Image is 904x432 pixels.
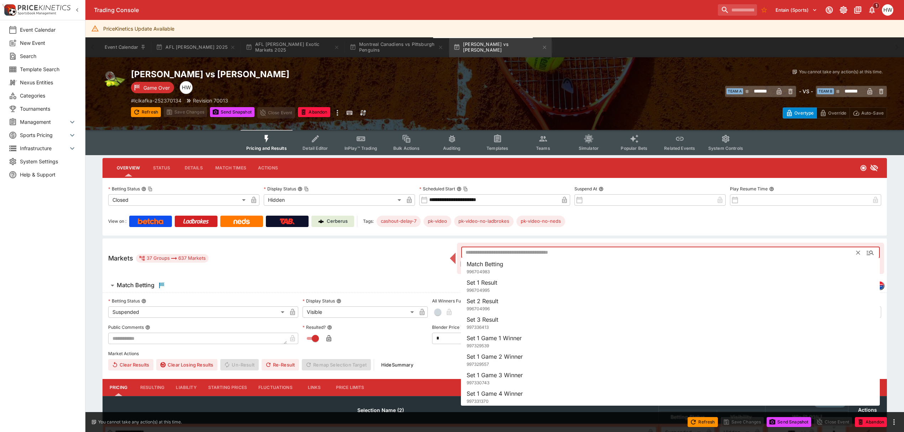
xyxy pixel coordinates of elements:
[454,216,514,227] div: Betting Target: cerberus
[98,419,182,425] p: You cannot take any action(s) at this time.
[377,359,417,370] button: HideSummary
[318,218,324,224] img: Cerberus
[467,316,498,323] span: Set 3 Result
[866,4,878,16] button: Notifications
[135,379,170,396] button: Resulting
[203,379,253,396] button: Starting Prices
[688,417,718,427] button: Refresh
[467,372,523,379] span: Set 1 Game 3 Winner
[327,325,332,330] button: Resulted?
[131,97,182,104] p: Copy To Clipboard
[861,109,884,117] p: Auto-Save
[156,359,217,370] button: Clear Losing Results
[467,297,498,305] span: Set 2 Result
[345,37,448,57] button: Montreal Canadiens vs Pittsburgh Penguins
[345,146,377,151] span: InPlay™ Trading
[864,246,877,259] button: Close
[621,146,647,151] span: Popular Bets
[850,107,887,118] button: Auto-Save
[108,186,140,192] p: Betting Status
[848,396,887,423] th: Actions
[487,146,508,151] span: Templates
[758,4,770,16] button: No Bookmarks
[769,186,774,191] button: Play Resume Time
[377,216,421,227] div: Betting Target: cerberus
[298,379,330,396] button: Links
[467,279,497,286] span: Set 1 Result
[467,325,489,330] span: 997336413
[138,218,163,224] img: Betcha
[20,131,68,139] span: Sports Pricing
[145,325,150,330] button: Public Comments
[823,4,836,16] button: Connected to PK
[220,359,258,370] span: Un-Result
[20,65,77,73] span: Template Search
[852,247,864,258] button: Clear
[148,186,153,191] button: Copy To Clipboard
[851,4,864,16] button: Documentation
[377,218,421,225] span: cashout-delay-7
[180,81,193,94] div: Harry Walker
[771,4,821,16] button: Select Tenant
[303,306,416,318] div: Visible
[264,186,296,192] p: Display Status
[108,298,140,304] p: Betting Status
[599,186,604,191] button: Suspend At
[252,159,284,177] button: Actions
[855,417,887,427] button: Abandon
[146,159,178,177] button: Status
[18,5,70,10] img: PriceKinetics
[783,107,887,118] div: Start From
[454,218,514,225] span: pk-video-no-ladbrokes
[393,146,420,151] span: Bulk Actions
[303,324,326,330] p: Resulted?
[241,130,749,155] div: Event type filters
[108,254,133,262] h5: Markets
[336,299,341,304] button: Display Status
[463,186,468,191] button: Copy To Clipboard
[349,406,412,415] span: Selection Name (2)
[20,39,77,47] span: New Event
[103,379,135,396] button: Pricing
[108,306,287,318] div: Suspended
[876,281,884,289] img: lclkafka
[262,359,299,370] button: Re-Result
[870,164,878,172] svg: Hidden
[117,281,154,289] h6: Match Betting
[828,109,846,117] p: Override
[108,359,153,370] button: Clear Results
[817,88,834,94] span: Team B
[2,3,16,17] img: PriceKinetics Logo
[457,186,462,191] button: Scheduled StartCopy To Clipboard
[330,379,370,396] button: Price Limits
[210,107,254,117] button: Send Snapshot
[880,2,895,18] button: Harrison Walker
[303,146,328,151] span: Detail Editor
[20,171,77,178] span: Help & Support
[253,379,298,396] button: Fluctuations
[20,79,77,86] span: Nexus Entities
[876,281,884,290] div: lclkafka
[443,146,461,151] span: Auditing
[298,107,330,117] button: Abandon
[298,186,303,191] button: Display StatusCopy To Clipboard
[333,107,342,118] button: more
[311,216,354,227] a: Cerberus
[467,343,489,348] span: 997329539
[860,164,867,172] svg: Closed
[170,379,202,396] button: Liability
[708,146,743,151] span: System Controls
[467,306,490,311] span: 996704996
[94,6,715,14] div: Trading Console
[20,105,77,112] span: Tournaments
[419,186,455,192] p: Scheduled Start
[574,186,597,192] p: Suspend At
[730,186,768,192] p: Play Resume Time
[467,362,489,367] span: 997329557
[783,107,817,118] button: Overtype
[579,146,599,151] span: Simulator
[536,146,550,151] span: Teams
[799,69,883,75] p: You cannot take any action(s) at this time.
[467,334,522,342] span: Set 1 Game 1 Winner
[298,108,330,115] span: Mark an event as closed and abandoned.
